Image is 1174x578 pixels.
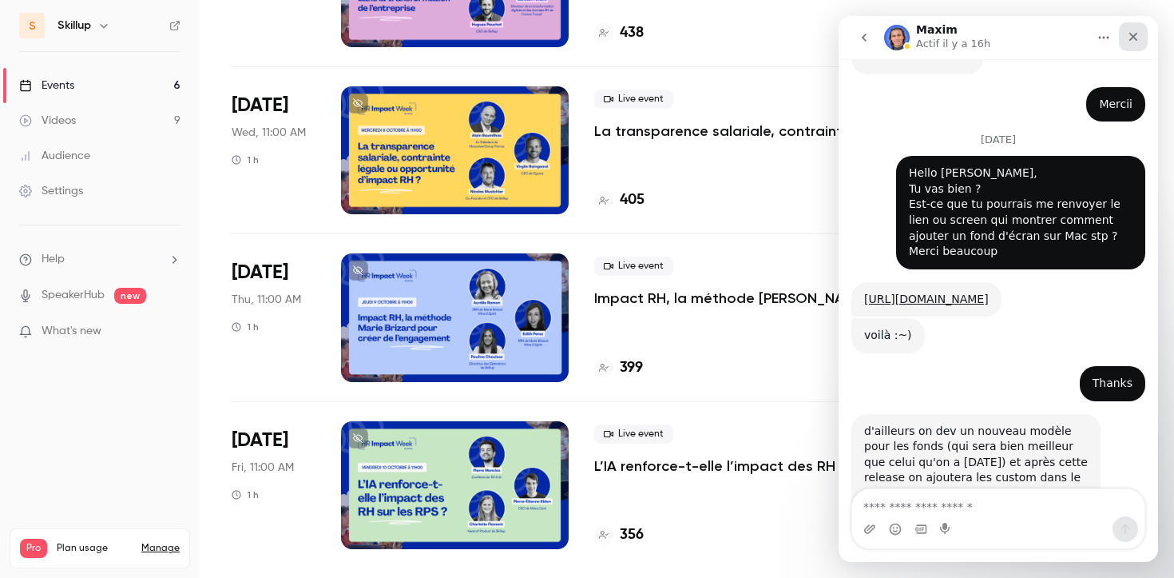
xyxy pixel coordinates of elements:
[19,78,74,94] div: Events
[141,542,180,555] a: Manage
[19,183,83,199] div: Settings
[232,260,288,285] span: [DATE]
[594,524,644,546] a: 356
[594,189,645,211] a: 405
[232,153,259,166] div: 1 h
[594,456,906,476] a: L’IA renforce-t-elle l’impact des RH sur les RPS ?
[232,321,259,333] div: 1 h
[232,93,288,118] span: [DATE]
[620,524,644,546] h4: 356
[29,18,36,34] span: S
[232,125,306,141] span: Wed, 11:00 AM
[232,460,294,476] span: Fri, 11:00 AM
[232,292,301,308] span: Thu, 11:00 AM
[839,16,1158,562] iframe: Intercom live chat
[594,90,673,109] span: Live event
[42,251,65,268] span: Help
[161,325,180,339] iframe: Noticeable Trigger
[594,289,906,308] a: Impact RH, la méthode [PERSON_NAME] pour créer de l’engagement
[42,323,101,340] span: What's new
[594,425,673,444] span: Live event
[594,357,643,379] a: 399
[19,251,180,268] li: help-dropdown-opener
[594,257,673,276] span: Live event
[19,113,76,129] div: Videos
[620,22,644,44] h4: 438
[594,22,644,44] a: 438
[57,542,132,555] span: Plan usage
[232,86,315,214] div: Oct 8 Wed, 11:00 AM (Europe/Paris)
[232,428,288,453] span: [DATE]
[620,189,645,211] h4: 405
[620,357,643,379] h4: 399
[232,488,259,501] div: 1 h
[19,148,90,164] div: Audience
[232,421,315,549] div: Oct 10 Fri, 11:00 AM (Europe/Paris)
[232,253,315,381] div: Oct 9 Thu, 11:00 AM (Europe/Paris)
[20,539,47,558] span: Pro
[42,287,105,304] a: SpeakerHub
[114,288,146,304] span: new
[594,122,906,141] a: La transparence salariale, contrainte légale ou opportunité d’impact RH ?
[58,18,91,34] h6: Skillup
